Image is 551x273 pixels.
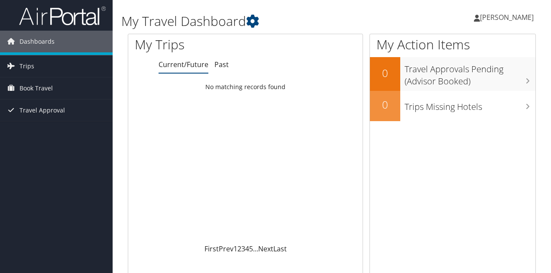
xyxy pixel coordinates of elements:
td: No matching records found [128,79,363,95]
span: Trips [19,55,34,77]
a: 1 [233,244,237,254]
a: Prev [219,244,233,254]
a: Current/Future [159,60,208,69]
img: airportal-logo.png [19,6,106,26]
span: [PERSON_NAME] [480,13,534,22]
a: 0Trips Missing Hotels [370,91,535,121]
a: 3 [241,244,245,254]
h3: Travel Approvals Pending (Advisor Booked) [405,59,535,87]
h2: 0 [370,66,400,80]
a: 5 [249,244,253,254]
h1: My Trips [135,35,259,54]
a: 4 [245,244,249,254]
a: Last [273,244,287,254]
a: Past [214,60,229,69]
h1: My Travel Dashboard [121,12,402,30]
a: Next [258,244,273,254]
span: Travel Approval [19,100,65,121]
a: [PERSON_NAME] [474,4,542,30]
a: 0Travel Approvals Pending (Advisor Booked) [370,57,535,90]
a: First [204,244,219,254]
span: … [253,244,258,254]
h1: My Action Items [370,35,535,54]
a: 2 [237,244,241,254]
span: Dashboards [19,31,55,52]
h2: 0 [370,97,400,112]
span: Book Travel [19,77,53,99]
h3: Trips Missing Hotels [405,96,535,113]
